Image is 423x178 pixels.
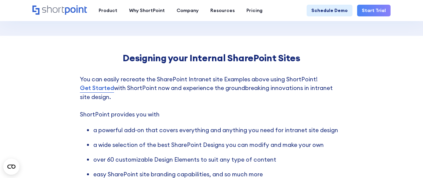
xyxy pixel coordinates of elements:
a: Product [93,5,123,16]
a: Why ShortPoint [123,5,171,16]
div: Resources [210,7,235,14]
a: Pricing [240,5,268,16]
h4: Designing your Internal SharePoint Sites [80,53,343,63]
p: You can easily recreate the SharePoint Intranet site Examples above using ShortPoint! with ShortP... [80,75,343,119]
a: Resources [204,5,240,16]
li: a wide selection of the best SharePoint Designs you can modify and make your own [93,141,343,149]
a: Home [32,5,87,15]
div: Why ShortPoint [129,7,165,14]
div: Pricing [246,7,262,14]
li: a powerful add-on that covers everything and anything you need for intranet site design [93,126,343,135]
a: Schedule Demo [307,5,352,16]
a: Start Trial [357,5,391,16]
div: Product [99,7,117,14]
a: Get Started [80,84,114,92]
div: Company [177,7,199,14]
iframe: Chat Widget [303,100,423,178]
a: Company [171,5,204,16]
li: over 60 customizable Design Elements to suit any type of content [93,155,343,164]
button: Open CMP widget [3,159,19,175]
